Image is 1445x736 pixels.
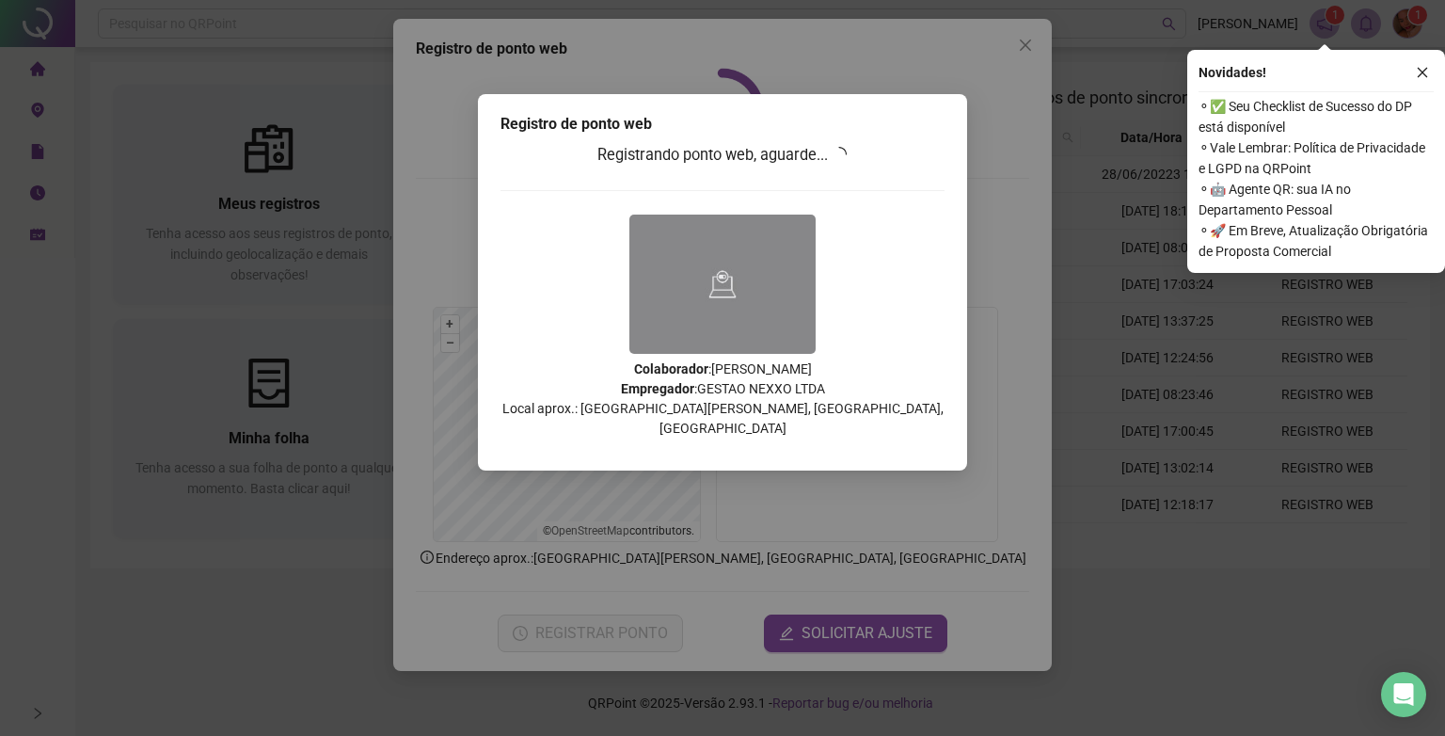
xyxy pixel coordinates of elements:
span: ⚬ 🤖 Agente QR: sua IA no Departamento Pessoal [1199,179,1434,220]
span: ⚬ 🚀 Em Breve, Atualização Obrigatória de Proposta Comercial [1199,220,1434,262]
span: ⚬ Vale Lembrar: Política de Privacidade e LGPD na QRPoint [1199,137,1434,179]
h3: Registrando ponto web, aguarde... [500,143,945,168]
img: 2Q== [629,215,816,354]
div: Open Intercom Messenger [1381,672,1426,717]
strong: Empregador [621,381,694,396]
span: close [1416,66,1429,79]
span: Novidades ! [1199,62,1266,83]
div: Registro de ponto web [500,113,945,136]
span: ⚬ ✅ Seu Checklist de Sucesso do DP está disponível [1199,96,1434,137]
p: : [PERSON_NAME] : GESTAO NEXXO LTDA Local aprox.: [GEOGRAPHIC_DATA][PERSON_NAME], [GEOGRAPHIC_DAT... [500,360,945,439]
strong: Colaborador [634,361,708,376]
span: loading [831,145,849,163]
